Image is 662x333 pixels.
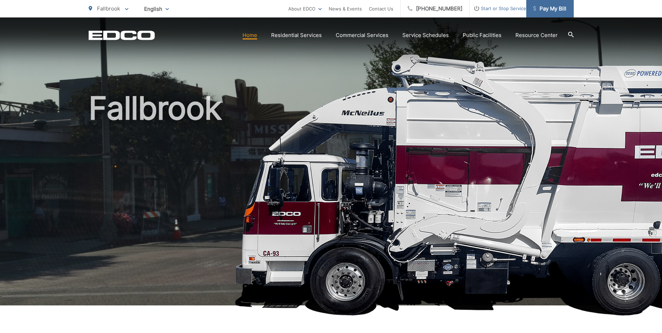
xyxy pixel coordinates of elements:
[515,31,558,39] a: Resource Center
[89,91,574,312] h1: Fallbrook
[336,31,388,39] a: Commercial Services
[271,31,322,39] a: Residential Services
[243,31,257,39] a: Home
[288,5,322,13] a: About EDCO
[139,3,174,15] span: English
[533,5,566,13] span: Pay My Bill
[463,31,501,39] a: Public Facilities
[402,31,449,39] a: Service Schedules
[97,5,120,12] span: Fallbrook
[329,5,362,13] a: News & Events
[369,5,393,13] a: Contact Us
[89,30,155,40] a: EDCD logo. Return to the homepage.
